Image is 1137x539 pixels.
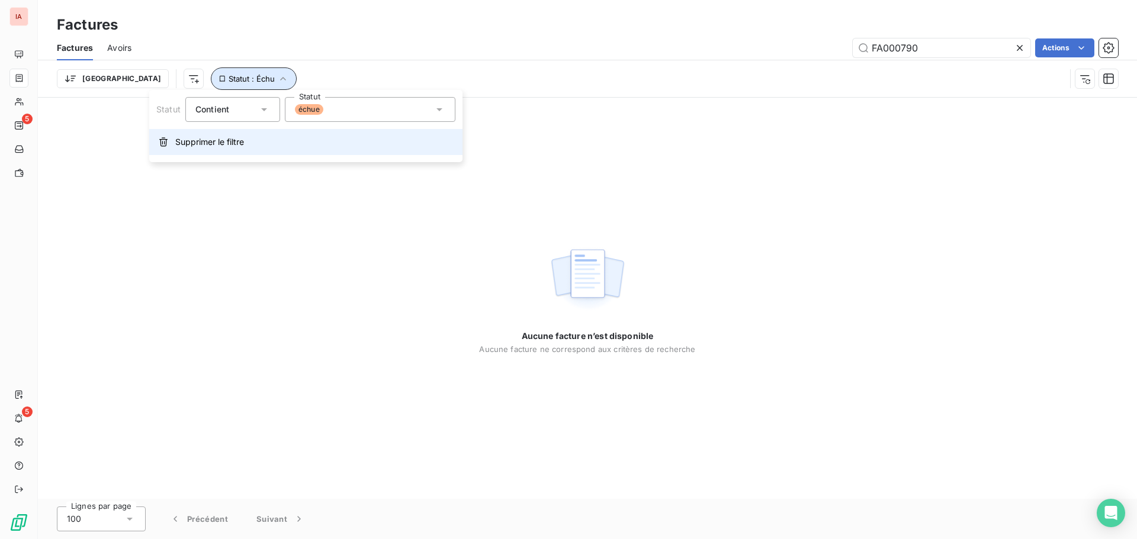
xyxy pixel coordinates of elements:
span: 5 [22,114,33,124]
button: Supprimer le filtre [149,129,462,155]
span: Aucune facture n’est disponible [522,330,654,342]
span: Supprimer le filtre [175,136,244,148]
span: Contient [195,104,229,114]
span: échue [295,104,323,115]
span: Aucune facture ne correspond aux critères de recherche [479,344,695,354]
button: Précédent [155,506,242,531]
button: Actions [1035,38,1094,57]
h3: Factures [57,14,118,35]
button: Statut : Échu [211,67,297,90]
button: Suivant [242,506,319,531]
span: Statut [156,104,181,114]
button: [GEOGRAPHIC_DATA] [57,69,169,88]
span: Factures [57,42,93,54]
span: Statut : Échu [229,74,275,83]
span: Avoirs [107,42,131,54]
input: Rechercher [853,38,1030,57]
span: 100 [67,513,81,525]
img: empty state [550,243,625,316]
div: IA [9,7,28,26]
div: Open Intercom Messenger [1097,499,1125,527]
a: 5 [9,116,28,135]
img: Logo LeanPay [9,513,28,532]
span: 5 [22,406,33,417]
